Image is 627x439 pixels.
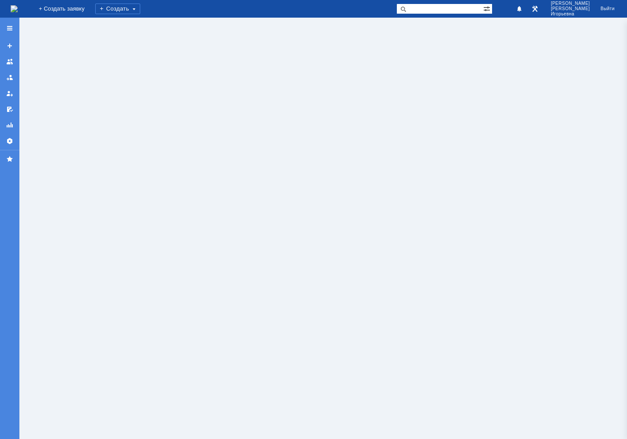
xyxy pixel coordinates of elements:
[3,86,17,100] a: Мои заявки
[11,5,18,12] a: Перейти на домашнюю страницу
[3,55,17,69] a: Заявки на командах
[551,6,590,11] span: [PERSON_NAME]
[3,39,17,53] a: Создать заявку
[3,71,17,85] a: Заявки в моей ответственности
[551,1,590,6] span: [PERSON_NAME]
[3,118,17,132] a: Отчеты
[3,134,17,148] a: Настройки
[483,4,492,12] span: Расширенный поиск
[530,4,540,14] a: Перейти в интерфейс администратора
[551,11,590,17] span: Игорьевна
[3,102,17,116] a: Мои согласования
[95,4,140,14] div: Создать
[11,5,18,12] img: logo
